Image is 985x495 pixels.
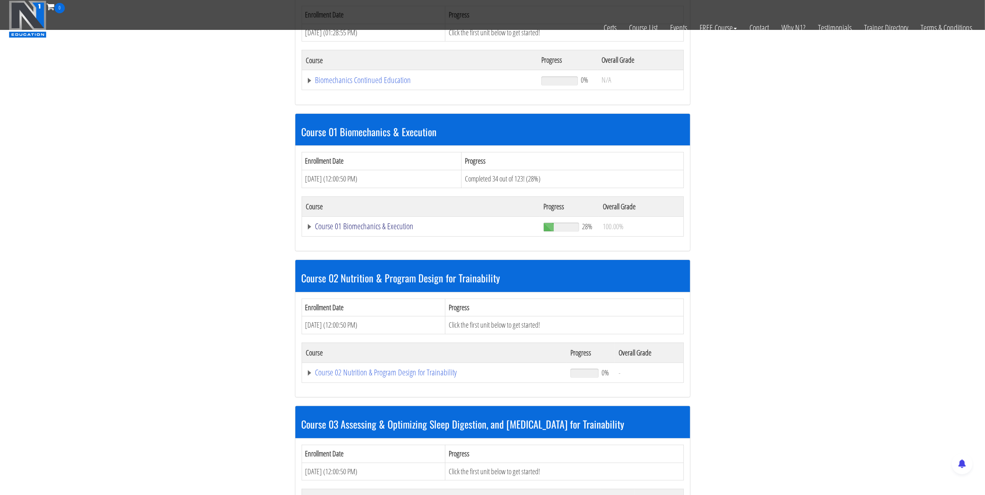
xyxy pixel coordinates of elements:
[599,196,683,216] th: Overall Grade
[54,3,65,13] span: 0
[445,463,683,480] td: Click the first unit below to get started!
[302,152,461,170] th: Enrollment Date
[743,13,775,42] a: Contact
[9,0,47,38] img: n1-education
[602,368,609,377] span: 0%
[615,363,683,382] td: -
[302,126,684,137] h3: Course 01 Biomechanics & Execution
[537,50,597,70] th: Progress
[581,75,588,84] span: 0%
[302,343,566,363] th: Course
[445,445,683,463] th: Progress
[693,13,743,42] a: FREE Course
[302,445,445,463] th: Enrollment Date
[539,196,599,216] th: Progress
[664,13,693,42] a: Events
[306,368,563,377] a: Course 02 Nutrition & Program Design for Trainability
[461,152,683,170] th: Progress
[597,13,623,42] a: Certs
[47,1,65,12] a: 0
[615,343,683,363] th: Overall Grade
[914,13,978,42] a: Terms & Conditions
[812,13,858,42] a: Testimonials
[775,13,812,42] a: Why N1?
[302,170,461,188] td: [DATE] (12:00:50 PM)
[306,76,533,84] a: Biomechanics Continued Education
[445,299,683,316] th: Progress
[566,343,614,363] th: Progress
[599,216,683,236] td: 100.00%
[302,419,684,429] h3: Course 03 Assessing & Optimizing Sleep Digestion, and [MEDICAL_DATA] for Trainability
[858,13,914,42] a: Trainer Directory
[302,272,684,283] h3: Course 02 Nutrition & Program Design for Trainability
[302,50,537,70] th: Course
[461,170,683,188] td: Completed 34 out of 123! (28%)
[445,316,683,334] td: Click the first unit below to get started!
[598,70,683,90] td: N/A
[306,222,535,230] a: Course 01 Biomechanics & Execution
[598,50,683,70] th: Overall Grade
[582,222,592,231] span: 28%
[302,463,445,480] td: [DATE] (12:00:50 PM)
[302,196,539,216] th: Course
[623,13,664,42] a: Course List
[302,316,445,334] td: [DATE] (12:00:50 PM)
[302,299,445,316] th: Enrollment Date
